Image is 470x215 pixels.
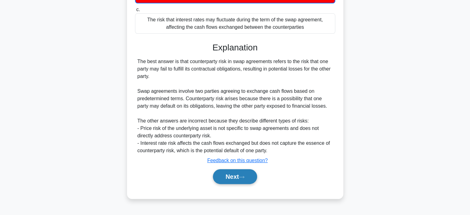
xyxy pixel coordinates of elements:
[207,158,268,163] a: Feedback on this question?
[138,58,333,154] div: The best answer is that counterparty risk in swap agreements refers to the risk that one party ma...
[213,169,257,184] button: Next
[139,42,332,53] h3: Explanation
[136,7,140,12] span: c.
[135,13,335,34] div: The risk that interest rates may fluctuate during the term of the swap agreement, affecting the c...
